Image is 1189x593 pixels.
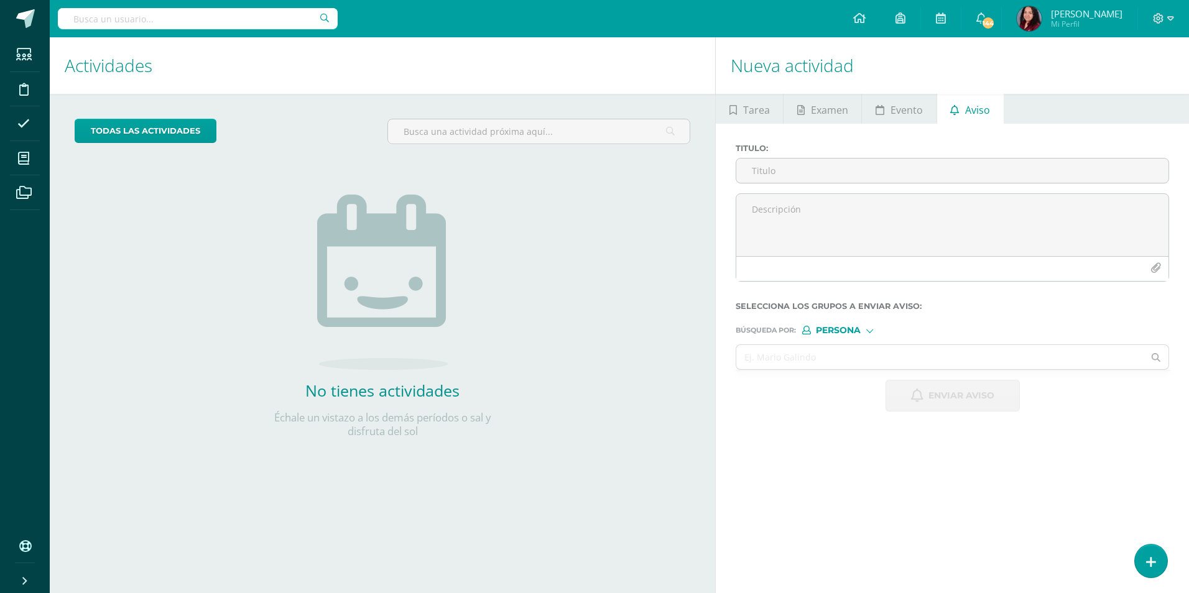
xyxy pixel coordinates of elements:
[317,195,448,370] img: no_activities.png
[862,94,936,124] a: Evento
[965,95,990,125] span: Aviso
[75,119,216,143] a: todas las Actividades
[1051,19,1122,29] span: Mi Perfil
[388,119,690,144] input: Busca una actividad próxima aquí...
[736,301,1169,311] label: Selecciona los grupos a enviar aviso :
[65,37,700,94] h1: Actividades
[784,94,861,124] a: Examen
[258,411,507,438] p: Échale un vistazo a los demás períodos o sal y disfruta del sol
[736,144,1169,153] label: Titulo :
[811,95,848,125] span: Examen
[58,8,338,29] input: Busca un usuario...
[731,37,1174,94] h1: Nueva actividad
[736,159,1168,183] input: Titulo
[736,327,796,334] span: Búsqueda por :
[928,380,994,411] span: Enviar aviso
[1051,7,1122,20] span: [PERSON_NAME]
[258,380,507,401] h2: No tienes actividades
[891,95,923,125] span: Evento
[802,326,895,334] div: [object Object]
[816,327,861,334] span: Persona
[937,94,1004,124] a: Aviso
[736,345,1144,369] input: Ej. Mario Galindo
[743,95,770,125] span: Tarea
[716,94,783,124] a: Tarea
[1017,6,1042,31] img: d1a1e1938b2129473632f39149ad8a41.png
[981,16,995,30] span: 144
[886,380,1020,411] button: Enviar aviso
